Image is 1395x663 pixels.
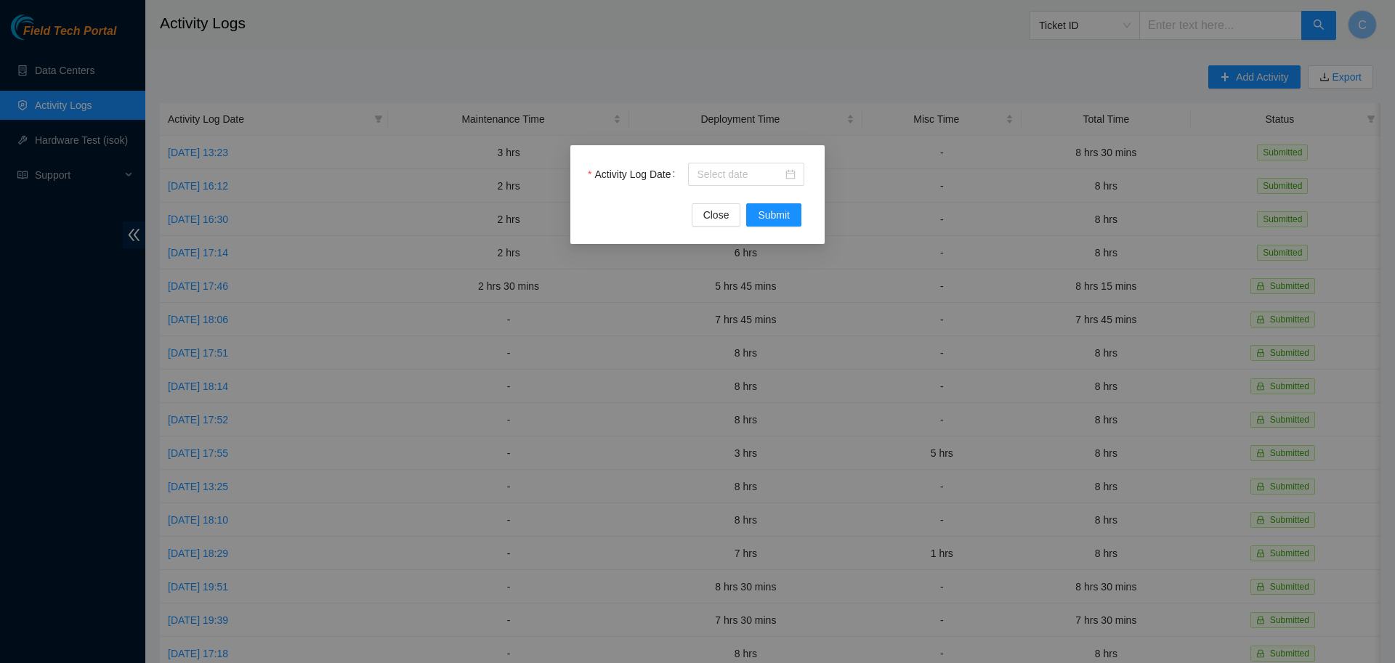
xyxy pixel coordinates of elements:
span: Close [703,207,729,223]
label: Activity Log Date [588,163,681,186]
input: Activity Log Date [697,166,783,182]
button: Close [692,203,741,227]
button: Submit [746,203,801,227]
span: Submit [758,207,790,223]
